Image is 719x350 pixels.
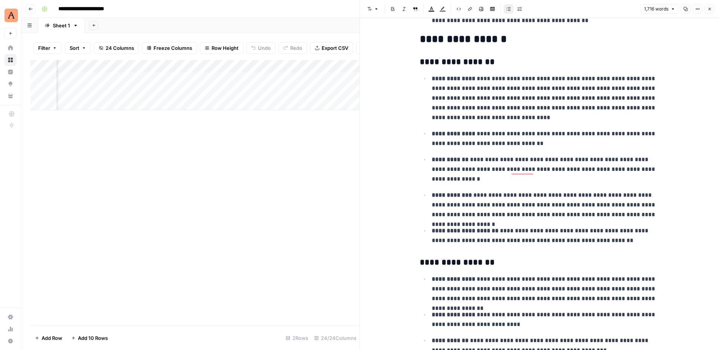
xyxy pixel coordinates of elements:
a: Home [4,42,16,54]
span: Export CSV [322,44,348,52]
span: Sort [70,44,79,52]
a: Settings [4,311,16,323]
span: Redo [290,44,302,52]
a: Your Data [4,90,16,102]
button: Help + Support [4,335,16,347]
span: Freeze Columns [154,44,192,52]
button: Undo [246,42,276,54]
button: Add Row [30,332,67,344]
button: Freeze Columns [142,42,197,54]
button: Sort [65,42,91,54]
span: 1,716 words [644,6,668,12]
button: Filter [33,42,62,54]
div: Sheet 1 [53,22,70,29]
span: Row Height [212,44,239,52]
span: Filter [38,44,50,52]
a: Browse [4,54,16,66]
button: 24 Columns [94,42,139,54]
img: Animalz Logo [4,9,18,22]
a: Opportunities [4,78,16,90]
span: 24 Columns [106,44,134,52]
a: Sheet 1 [38,18,85,33]
span: Add 10 Rows [78,334,108,342]
a: Usage [4,323,16,335]
button: Row Height [200,42,243,54]
button: Redo [279,42,307,54]
button: Add 10 Rows [67,332,112,344]
button: Workspace: Animalz [4,6,16,25]
a: Insights [4,66,16,78]
span: Add Row [42,334,62,342]
button: 1,716 words [641,4,679,14]
span: Undo [258,44,271,52]
div: 2 Rows [283,332,311,344]
button: Export CSV [310,42,353,54]
div: 24/24 Columns [311,332,359,344]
